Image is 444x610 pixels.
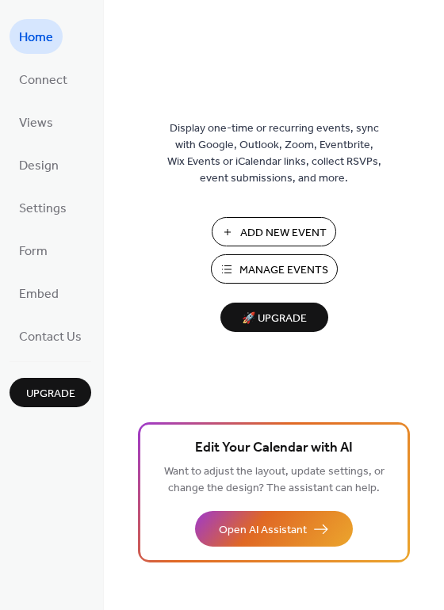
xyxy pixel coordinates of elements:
a: Home [10,19,63,54]
a: Design [10,147,68,182]
a: Views [10,105,63,139]
span: Want to adjust the layout, update settings, or change the design? The assistant can help. [164,461,385,499]
span: Form [19,239,48,265]
a: Connect [10,62,77,97]
span: Home [19,25,53,51]
button: Add New Event [212,217,336,246]
button: Upgrade [10,378,91,407]
a: Contact Us [10,318,91,353]
span: Embed [19,282,59,307]
span: Views [19,111,53,136]
span: Upgrade [26,386,75,402]
span: Add New Event [240,225,327,242]
a: Form [10,233,57,268]
span: Edit Your Calendar with AI [195,437,353,459]
span: Open AI Assistant [219,522,307,539]
a: Settings [10,190,76,225]
span: Connect [19,68,67,93]
span: Display one-time or recurring events, sync with Google, Outlook, Zoom, Eventbrite, Wix Events or ... [167,120,381,187]
span: Settings [19,196,67,222]
span: 🚀 Upgrade [230,308,319,330]
a: Embed [10,276,68,311]
span: Manage Events [239,262,328,279]
span: Contact Us [19,325,82,350]
button: Manage Events [211,254,338,284]
button: Open AI Assistant [195,511,353,547]
span: Design [19,154,59,179]
button: 🚀 Upgrade [220,303,328,332]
